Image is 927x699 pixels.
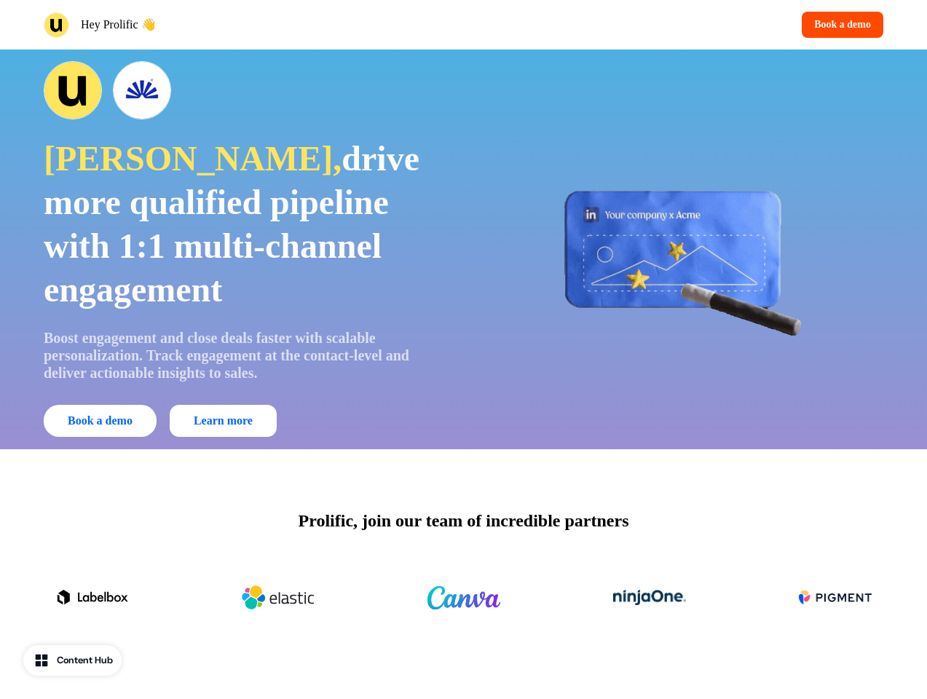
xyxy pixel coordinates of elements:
[57,653,113,668] div: Content Hub
[802,12,883,38] button: Book a demo
[81,16,156,33] p: Hey Prolific 👋
[23,645,122,676] button: Content Hub
[170,405,277,437] a: Learn more
[44,139,342,178] span: [PERSON_NAME],
[44,329,443,382] p: Boost engagement and close deals faster with scalable personalization. Track engagement at the co...
[44,405,157,437] button: Book a demo
[299,508,629,534] p: Prolific, join our team of incredible partners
